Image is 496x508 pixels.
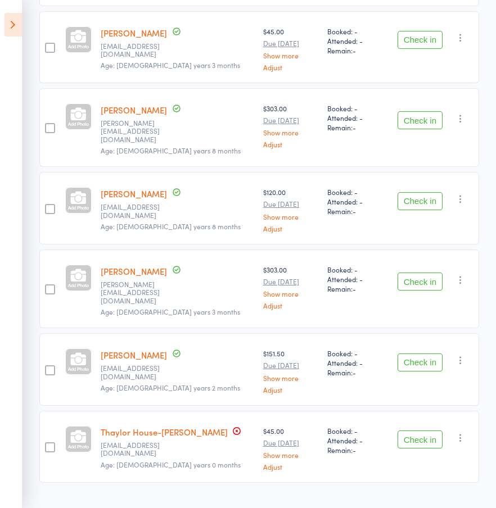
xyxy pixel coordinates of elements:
span: Booked: - [327,26,382,36]
span: Age: [DEMOGRAPHIC_DATA] years 3 months [101,307,240,316]
span: - [353,206,356,216]
button: Check in [398,192,443,210]
small: Due [DATE] [263,200,319,208]
button: Check in [398,111,443,129]
a: [PERSON_NAME] [101,104,167,116]
small: skyler072709@gmail.com [101,364,174,380]
span: Age: [DEMOGRAPHIC_DATA] years 0 months [101,460,241,469]
span: Remain: [327,368,382,377]
button: Check in [398,273,443,291]
span: Age: [DEMOGRAPHIC_DATA] years 2 months [101,383,240,392]
small: kerri@cheshomes.com [101,280,174,305]
a: Show more [263,290,319,297]
span: Booked: - [327,348,382,358]
a: Adjust [263,386,319,393]
a: Show more [263,374,319,382]
small: Due [DATE] [263,39,319,47]
span: Attended: - [327,436,382,445]
div: $303.00 [263,103,319,148]
span: Remain: [327,206,382,216]
a: Adjust [263,463,319,470]
span: - [353,284,356,293]
small: Due [DATE] [263,361,319,369]
small: Due [DATE] [263,439,319,447]
small: nicoledignazio@yahoo.com [101,203,174,219]
span: Remain: [327,123,382,132]
a: Show more [263,129,319,136]
span: - [353,46,356,55]
span: - [353,368,356,377]
div: $45.00 [263,426,319,470]
span: Booked: - [327,426,382,436]
span: Booked: - [327,103,382,113]
a: [PERSON_NAME] [101,188,167,199]
small: houses0325@icloud.com [101,441,174,457]
div: $151.50 [263,348,319,393]
span: Attended: - [327,113,382,123]
button: Check in [398,430,443,448]
a: Adjust [263,140,319,148]
small: Due [DATE] [263,278,319,285]
span: Booked: - [327,265,382,274]
span: - [353,123,356,132]
div: $45.00 [263,26,319,71]
a: Show more [263,451,319,459]
span: Attended: - [327,274,382,284]
a: [PERSON_NAME] [101,349,167,361]
span: Remain: [327,46,382,55]
a: Adjust [263,302,319,309]
a: [PERSON_NAME] [101,265,167,277]
div: $120.00 [263,187,319,232]
span: Age: [DEMOGRAPHIC_DATA] years 8 months [101,221,241,231]
span: Attended: - [327,358,382,368]
small: lisapaisley3@gmail.com [101,42,174,58]
a: Thaylor House-[PERSON_NAME] [101,426,228,438]
span: Attended: - [327,36,382,46]
span: - [353,445,356,455]
small: Due [DATE] [263,116,319,124]
a: Adjust [263,63,319,71]
button: Check in [398,31,443,49]
span: Remain: [327,445,382,455]
a: Show more [263,213,319,220]
button: Check in [398,353,443,371]
a: [PERSON_NAME] [101,27,167,39]
a: Adjust [263,225,319,232]
a: Show more [263,52,319,59]
span: Attended: - [327,197,382,206]
span: Remain: [327,284,382,293]
span: Age: [DEMOGRAPHIC_DATA] years 3 months [101,60,240,70]
small: Kim_hollenberg@yahoo.com [101,119,174,143]
div: $303.00 [263,265,319,309]
span: Booked: - [327,187,382,197]
span: Age: [DEMOGRAPHIC_DATA] years 8 months [101,146,241,155]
